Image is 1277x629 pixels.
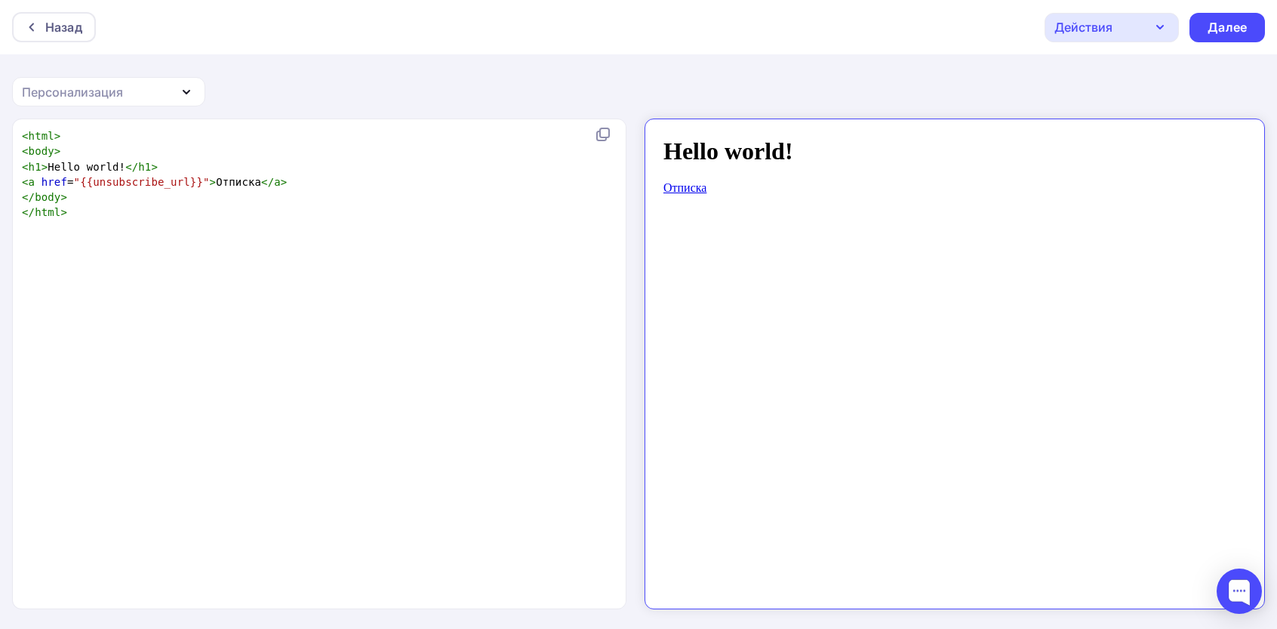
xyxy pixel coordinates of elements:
span: < [22,176,29,188]
span: </ [22,206,35,218]
span: > [54,145,61,157]
a: Отписка [6,50,49,63]
h1: Hello world! [6,6,589,34]
span: < [22,130,29,142]
span: > [281,176,288,188]
span: </ [125,161,138,173]
span: < [22,145,29,157]
span: > [60,206,67,218]
span: a [274,176,281,188]
span: > [151,161,158,173]
span: Hello world! [22,161,158,173]
span: html [35,206,60,218]
span: > [42,161,48,173]
div: Далее [1208,19,1247,36]
span: > [54,130,61,142]
button: Действия [1045,13,1179,42]
span: </ [22,191,35,203]
button: Персонализация [12,77,205,106]
span: h1 [138,161,151,173]
span: > [60,191,67,203]
span: body [29,145,54,157]
span: body [35,191,60,203]
span: < [22,161,29,173]
span: html [29,130,54,142]
span: </ [261,176,274,188]
div: Назад [45,18,82,36]
div: Персонализация [22,83,123,101]
span: h1 [29,161,42,173]
span: "{{unsubscribe_url}}" [74,176,210,188]
div: Действия [1054,18,1112,36]
span: href [42,176,67,188]
span: a [29,176,35,188]
span: > [210,176,217,188]
span: = Отписка [22,176,288,188]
